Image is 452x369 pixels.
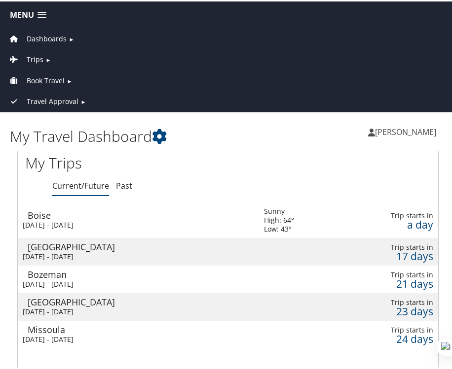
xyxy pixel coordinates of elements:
a: Current/Future [52,179,109,190]
a: Trips [7,53,43,63]
div: Trip starts in [353,269,433,278]
div: [DATE] - [DATE] [23,306,249,315]
span: ► [67,76,72,83]
div: [DATE] - [DATE] [23,278,249,287]
div: 17 days [353,250,433,259]
a: Book Travel [7,74,65,84]
h1: My Trips [25,151,221,172]
div: High: 64° [264,214,294,223]
div: Low: 43° [264,223,294,232]
div: Trip starts in [353,297,433,305]
span: Menu [10,9,34,18]
span: Travel Approval [27,95,78,105]
span: ► [69,34,74,41]
div: [DATE] - [DATE] [23,219,249,228]
a: Travel Approval [7,95,78,104]
div: 23 days [353,305,433,314]
h1: My Travel Dashboard [10,125,228,145]
span: [PERSON_NAME] [375,125,436,136]
a: Past [116,179,132,190]
div: Bozeman [28,268,254,277]
div: [GEOGRAPHIC_DATA] [28,296,254,305]
div: 24 days [353,333,433,342]
a: Menu [5,5,51,22]
a: [PERSON_NAME] [368,116,446,145]
a: Dashboards [7,33,67,42]
div: Trip starts in [353,210,433,219]
div: a day [353,219,433,228]
div: Trip starts in [353,324,433,333]
div: [DATE] - [DATE] [23,334,249,342]
span: Dashboards [27,32,67,43]
div: [GEOGRAPHIC_DATA] [28,241,254,250]
div: 21 days [353,278,433,287]
span: ► [45,55,51,62]
div: Missoula [28,324,254,333]
div: Sunny [264,205,294,214]
div: Boise [28,209,254,218]
div: Trip starts in [353,241,433,250]
span: Trips [27,53,43,64]
span: ► [80,97,86,104]
div: [DATE] - [DATE] [23,251,249,260]
span: Book Travel [27,74,65,85]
